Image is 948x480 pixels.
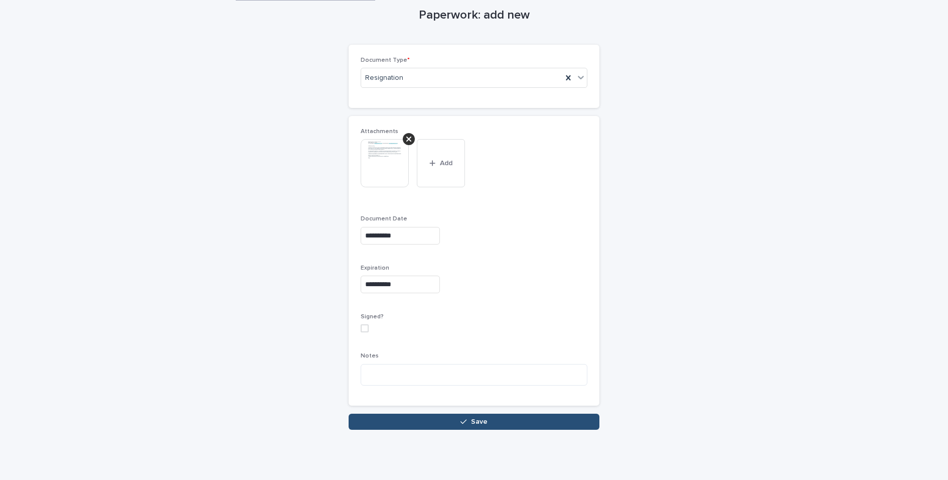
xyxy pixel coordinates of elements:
span: Document Type [361,57,410,63]
button: Save [349,414,599,430]
span: Notes [361,353,379,359]
span: Signed? [361,314,384,320]
span: Expiration [361,265,389,271]
span: Attachments [361,129,398,135]
span: Resignation [365,73,403,83]
span: Add [440,160,452,167]
span: Save [471,418,488,425]
button: Add [417,139,465,187]
h1: Paperwork: add new [349,8,599,23]
span: Document Date [361,216,407,222]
